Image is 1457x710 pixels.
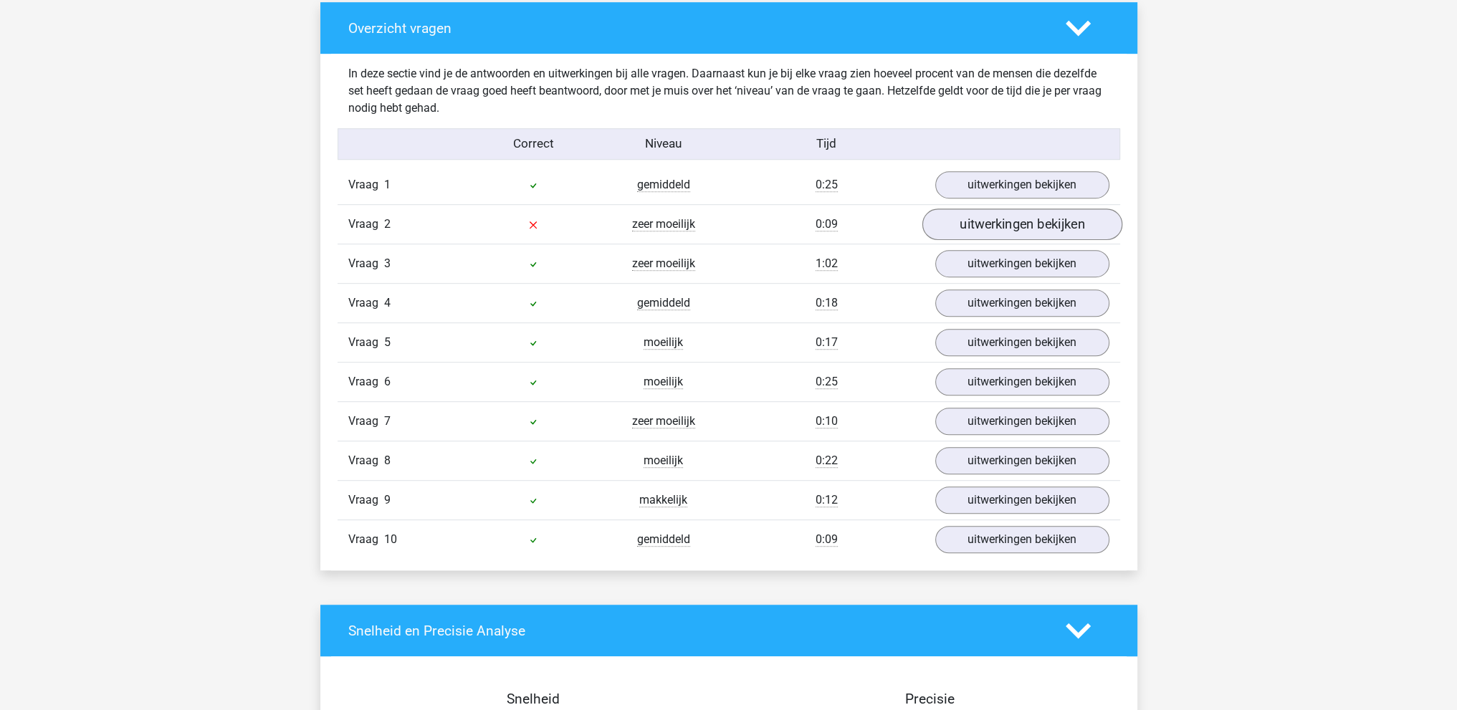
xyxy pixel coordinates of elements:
span: zeer moeilijk [632,217,695,231]
span: moeilijk [644,375,683,389]
h4: Precisie [745,691,1115,707]
a: uitwerkingen bekijken [935,526,1109,553]
span: 0:09 [816,217,838,231]
span: 7 [384,414,391,428]
span: 0:18 [816,296,838,310]
a: uitwerkingen bekijken [935,408,1109,435]
span: makkelijk [639,493,687,507]
span: 1 [384,178,391,191]
a: uitwerkingen bekijken [935,250,1109,277]
span: Vraag [348,452,384,469]
span: zeer moeilijk [632,256,695,271]
span: Vraag [348,373,384,390]
span: 0:10 [816,414,838,428]
span: gemiddeld [637,532,690,547]
span: 0:25 [816,375,838,389]
span: 4 [384,296,391,310]
span: 5 [384,335,391,349]
a: uitwerkingen bekijken [935,289,1109,317]
span: gemiddeld [637,178,690,192]
span: 8 [384,454,391,467]
span: Vraag [348,255,384,272]
span: 0:09 [816,532,838,547]
a: uitwerkingen bekijken [922,208,1122,240]
div: In deze sectie vind je de antwoorden en uitwerkingen bij alle vragen. Daarnaast kun je bij elke v... [338,65,1120,117]
span: moeilijk [644,335,683,350]
span: 0:22 [816,454,838,468]
h4: Overzicht vragen [348,20,1044,37]
span: gemiddeld [637,296,690,310]
span: Vraag [348,413,384,430]
span: Vraag [348,491,384,509]
div: Correct [468,135,598,153]
span: 1:02 [816,256,838,271]
span: 0:12 [816,493,838,507]
a: uitwerkingen bekijken [935,171,1109,198]
span: Vraag [348,531,384,548]
h4: Snelheid en Precisie Analyse [348,623,1044,639]
h4: Snelheid [348,691,718,707]
a: uitwerkingen bekijken [935,329,1109,356]
span: 0:25 [816,178,838,192]
span: Vraag [348,334,384,351]
span: Vraag [348,176,384,193]
span: zeer moeilijk [632,414,695,428]
span: moeilijk [644,454,683,468]
a: uitwerkingen bekijken [935,368,1109,395]
a: uitwerkingen bekijken [935,447,1109,474]
span: Vraag [348,294,384,312]
span: 2 [384,217,391,231]
span: 10 [384,532,397,546]
div: Niveau [598,135,729,153]
span: 3 [384,256,391,270]
span: 9 [384,493,391,507]
span: 0:17 [816,335,838,350]
div: Tijd [728,135,924,153]
span: 6 [384,375,391,388]
a: uitwerkingen bekijken [935,486,1109,514]
span: Vraag [348,216,384,233]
